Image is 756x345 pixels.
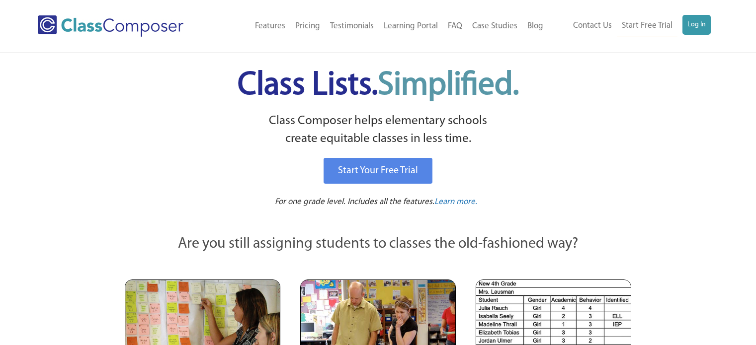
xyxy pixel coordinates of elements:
p: Class Composer helps elementary schools create equitable classes in less time. [123,112,633,148]
a: FAQ [443,15,467,37]
span: Class Lists. [238,69,519,102]
a: Learning Portal [379,15,443,37]
a: Learn more. [434,196,477,208]
a: Start Your Free Trial [324,158,432,184]
a: Testimonials [325,15,379,37]
span: Start Your Free Trial [338,166,418,176]
a: Case Studies [467,15,522,37]
nav: Header Menu [548,15,711,37]
span: For one grade level. Includes all the features. [275,198,434,206]
span: Learn more. [434,198,477,206]
span: Simplified. [378,69,519,102]
a: Start Free Trial [617,15,677,37]
nav: Header Menu [215,15,548,37]
a: Features [250,15,290,37]
a: Blog [522,15,548,37]
img: Class Composer [38,15,183,37]
a: Pricing [290,15,325,37]
a: Log In [682,15,711,35]
a: Contact Us [568,15,617,37]
p: Are you still assigning students to classes the old-fashioned way? [125,233,632,255]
